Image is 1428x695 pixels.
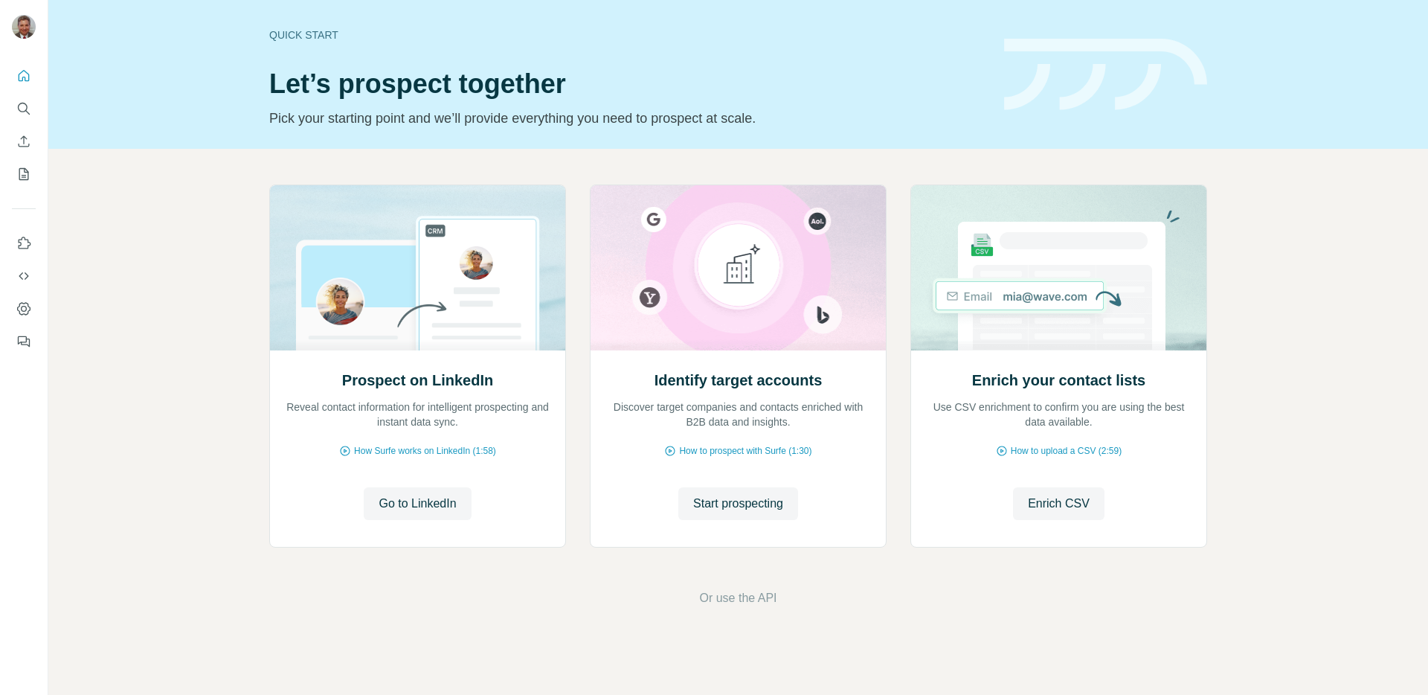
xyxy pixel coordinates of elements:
[972,370,1145,391] h2: Enrich your contact lists
[12,263,36,289] button: Use Surfe API
[12,230,36,257] button: Use Surfe on LinkedIn
[379,495,456,513] span: Go to LinkedIn
[679,444,811,458] span: How to prospect with Surfe (1:30)
[1011,444,1122,458] span: How to upload a CSV (2:59)
[269,108,986,129] p: Pick your starting point and we’ll provide everything you need to prospect at scale.
[269,69,986,99] h1: Let’s prospect together
[605,400,871,429] p: Discover target companies and contacts enriched with B2B data and insights.
[269,185,566,350] img: Prospect on LinkedIn
[1004,39,1207,111] img: banner
[590,185,887,350] img: Identify target accounts
[693,495,783,513] span: Start prospecting
[12,15,36,39] img: Avatar
[12,328,36,355] button: Feedback
[269,28,986,42] div: Quick start
[364,487,471,520] button: Go to LinkedIn
[699,589,776,607] button: Or use the API
[12,63,36,89] button: Quick start
[12,295,36,322] button: Dashboard
[354,444,496,458] span: How Surfe works on LinkedIn (1:58)
[1028,495,1090,513] span: Enrich CSV
[678,487,798,520] button: Start prospecting
[285,400,550,429] p: Reveal contact information for intelligent prospecting and instant data sync.
[1013,487,1104,520] button: Enrich CSV
[910,185,1207,350] img: Enrich your contact lists
[654,370,823,391] h2: Identify target accounts
[926,400,1191,429] p: Use CSV enrichment to confirm you are using the best data available.
[12,128,36,155] button: Enrich CSV
[12,95,36,122] button: Search
[342,370,493,391] h2: Prospect on LinkedIn
[12,161,36,188] button: My lists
